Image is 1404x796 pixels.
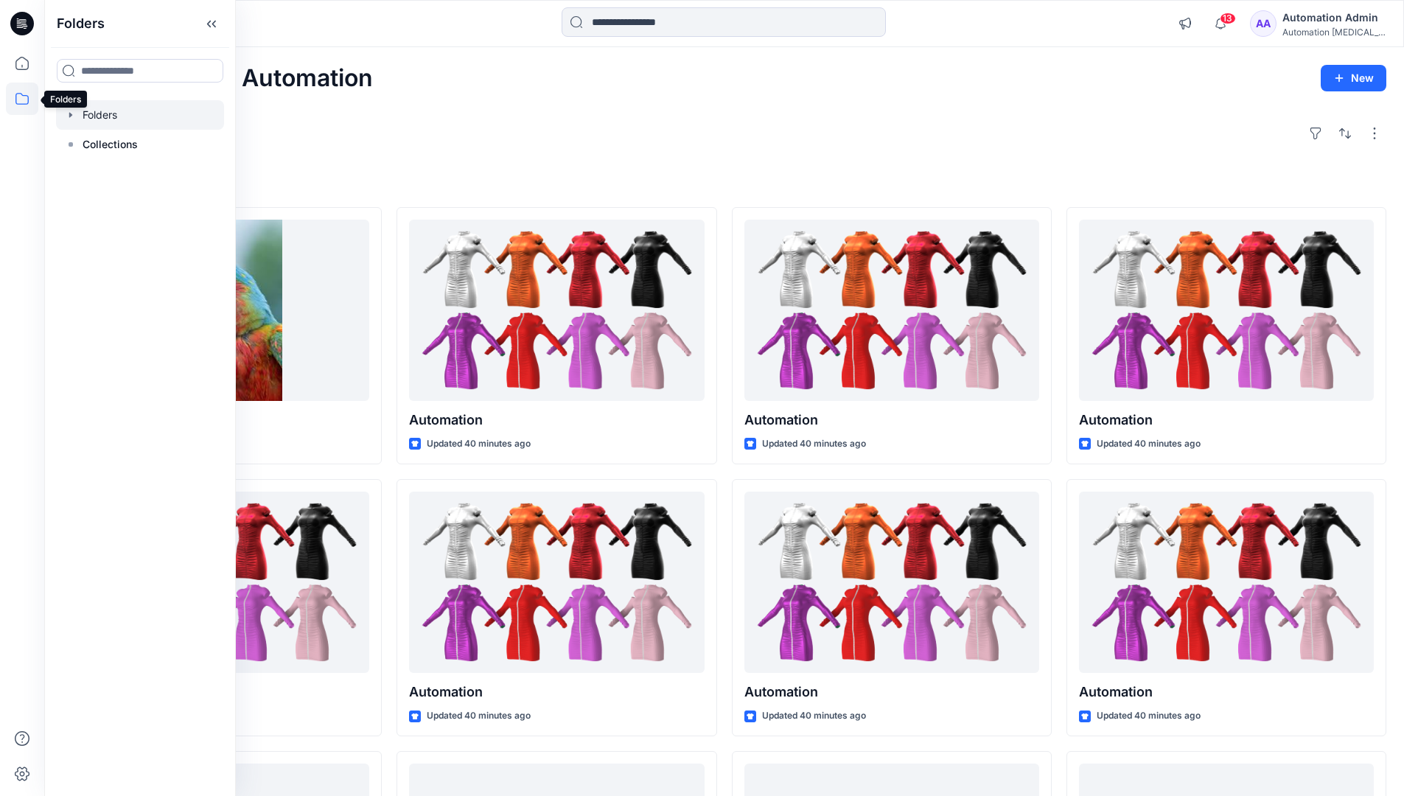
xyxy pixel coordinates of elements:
[1079,492,1374,674] a: Automation
[762,436,866,452] p: Updated 40 minutes ago
[1220,13,1236,24] span: 13
[744,492,1039,674] a: Automation
[1079,410,1374,430] p: Automation
[409,410,704,430] p: Automation
[409,492,704,674] a: Automation
[744,220,1039,402] a: Automation
[1250,10,1276,37] div: AA
[1097,436,1201,452] p: Updated 40 minutes ago
[62,175,1386,192] h4: Styles
[762,708,866,724] p: Updated 40 minutes ago
[1321,65,1386,91] button: New
[409,682,704,702] p: Automation
[1079,220,1374,402] a: Automation
[427,436,531,452] p: Updated 40 minutes ago
[83,136,138,153] p: Collections
[1282,9,1386,27] div: Automation Admin
[1282,27,1386,38] div: Automation [MEDICAL_DATA]...
[409,220,704,402] a: Automation
[1097,708,1201,724] p: Updated 40 minutes ago
[1079,682,1374,702] p: Automation
[427,708,531,724] p: Updated 40 minutes ago
[744,410,1039,430] p: Automation
[744,682,1039,702] p: Automation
